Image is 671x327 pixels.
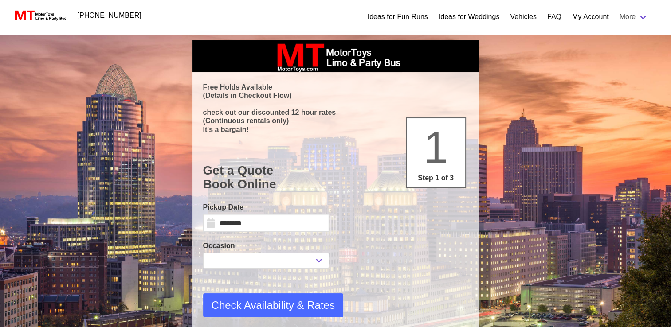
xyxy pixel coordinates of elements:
[368,12,428,22] a: Ideas for Fun Runs
[424,122,448,172] span: 1
[203,125,468,134] p: It's a bargain!
[72,7,147,24] a: [PHONE_NUMBER]
[572,12,609,22] a: My Account
[547,12,561,22] a: FAQ
[12,9,67,22] img: MotorToys Logo
[410,173,462,183] p: Step 1 of 3
[203,117,468,125] p: (Continuous rentals only)
[203,293,343,317] button: Check Availability & Rates
[614,8,653,26] a: More
[203,202,329,213] label: Pickup Date
[203,91,468,100] p: (Details in Checkout Flow)
[203,241,329,251] label: Occasion
[203,83,468,91] p: Free Holds Available
[203,108,468,117] p: check out our discounted 12 hour rates
[269,40,402,72] img: box_logo_brand.jpeg
[439,12,500,22] a: Ideas for Weddings
[510,12,537,22] a: Vehicles
[203,163,468,191] h1: Get a Quote Book Online
[212,297,335,313] span: Check Availability & Rates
